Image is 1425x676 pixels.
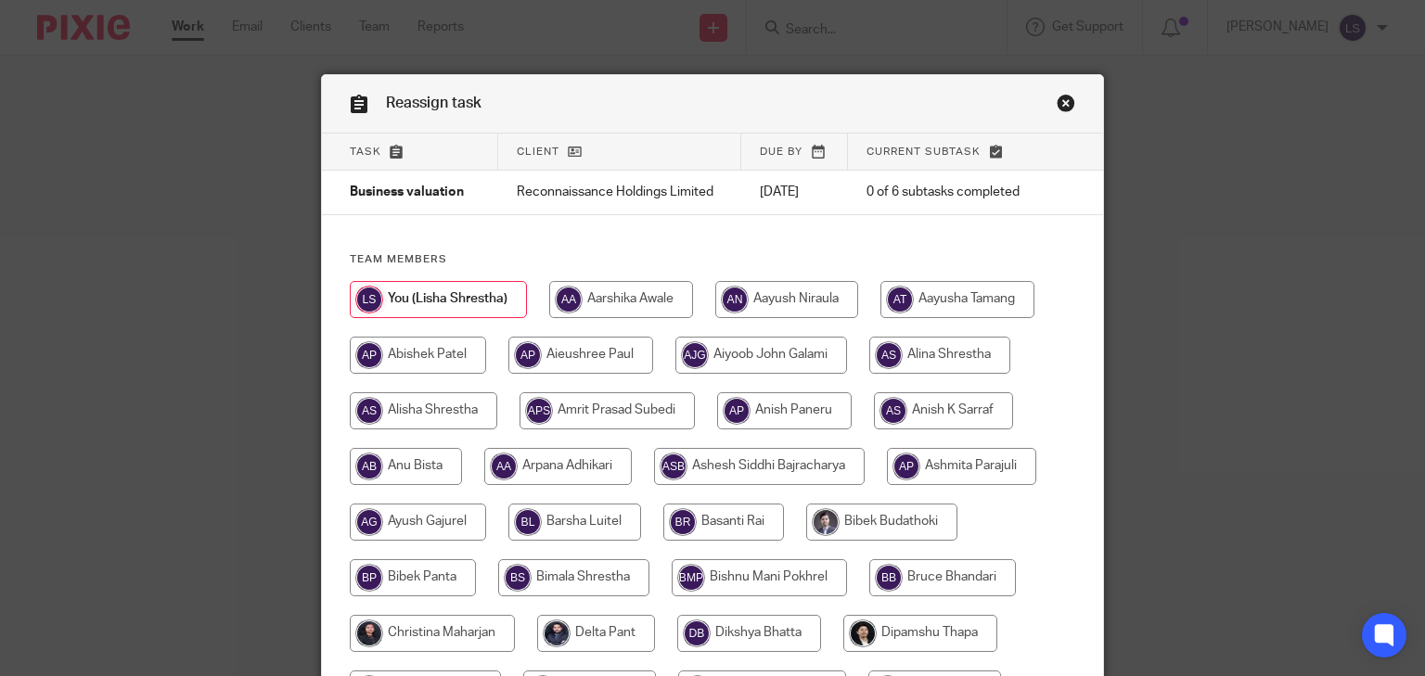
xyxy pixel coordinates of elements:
[760,147,802,157] span: Due by
[517,183,723,201] p: Reconnaissance Holdings Limited
[350,252,1076,267] h4: Team members
[386,96,481,110] span: Reassign task
[1057,94,1075,119] a: Close this dialog window
[517,147,559,157] span: Client
[350,147,381,157] span: Task
[350,186,464,199] span: Business valuation
[760,183,829,201] p: [DATE]
[848,171,1046,215] td: 0 of 6 subtasks completed
[867,147,981,157] span: Current subtask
